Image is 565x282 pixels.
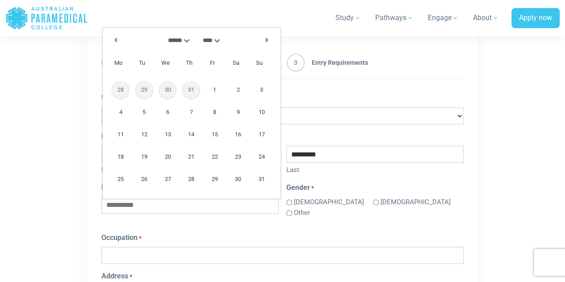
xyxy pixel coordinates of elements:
[206,81,224,99] a: 1
[159,148,176,166] a: 20
[161,36,192,45] select: Select month
[159,103,176,121] a: 6
[204,54,222,72] span: Friday
[206,103,224,121] a: 8
[286,163,464,175] label: Last
[101,93,218,104] label: Which course are you applying for?
[182,103,200,121] a: 7
[101,131,464,142] legend: Name
[135,103,153,121] a: 5
[253,103,271,121] a: 10
[330,5,366,30] a: Study
[286,182,464,193] legend: Gender
[135,170,153,188] a: 26
[229,126,247,143] a: 16
[206,148,224,166] a: 22
[101,54,119,72] span: 1
[101,32,464,43] p: " " indicates required fields
[101,182,146,193] label: Date of Birth
[229,170,247,188] a: 30
[229,103,247,121] a: 9
[287,54,305,72] span: 3
[229,81,247,99] a: 2
[180,54,198,72] span: Thursday
[101,163,279,175] label: First
[135,148,153,166] a: 19
[112,170,130,188] a: 25
[253,170,271,188] a: 31
[381,197,451,207] label: [DEMOGRAPHIC_DATA]
[182,81,200,99] span: 31
[135,81,153,99] span: 29
[159,81,176,99] span: 30
[159,170,176,188] a: 27
[133,54,151,72] span: Tuesday
[294,208,310,218] label: Other
[253,126,271,143] a: 17
[229,148,247,166] a: 23
[511,8,560,29] a: Apply now
[203,36,222,45] select: Select year
[251,54,268,72] span: Sunday
[206,126,224,143] a: 15
[253,148,271,166] a: 24
[156,54,174,72] span: Wednesday
[112,103,130,121] a: 4
[294,197,364,207] label: [DEMOGRAPHIC_DATA]
[182,148,200,166] a: 21
[5,4,88,33] a: Australian Paramedical College
[109,54,127,72] span: Monday
[468,5,504,30] a: About
[260,34,274,47] a: Next
[227,54,245,72] span: Saturday
[112,126,130,143] a: 11
[112,81,130,99] span: 28
[159,126,176,143] a: 13
[101,232,142,243] label: Occupation
[182,126,200,143] a: 14
[370,5,419,30] a: Pathways
[206,170,224,188] a: 29
[182,170,200,188] a: 28
[253,81,271,99] a: 3
[135,126,153,143] a: 12
[305,54,368,72] span: Entry Requirements
[112,148,130,166] a: 18
[423,5,464,30] a: Engage
[101,271,464,282] legend: Address
[109,34,123,47] a: Prev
